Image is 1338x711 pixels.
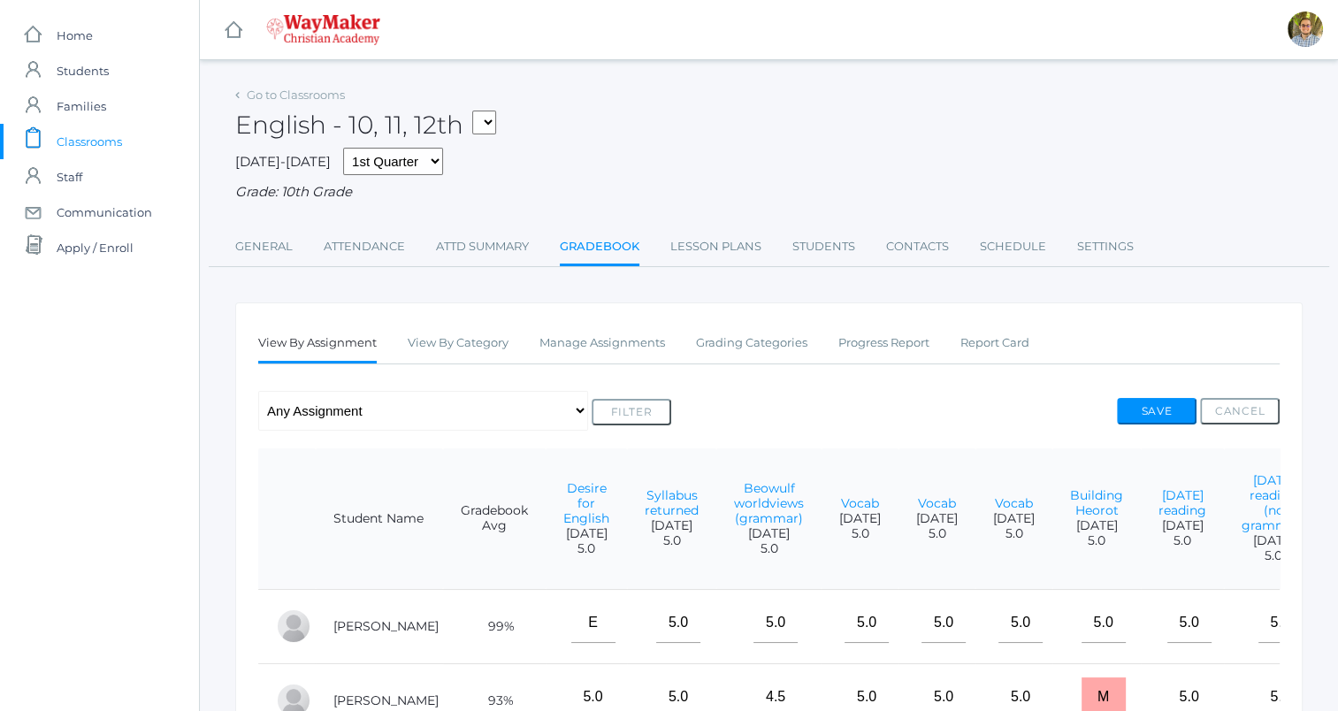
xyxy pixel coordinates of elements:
span: [DATE] [839,511,881,526]
span: [DATE] [734,526,804,541]
span: 5.0 [1242,548,1305,563]
a: Students [792,229,855,264]
a: Vocab [995,495,1033,511]
a: Gradebook [560,229,639,267]
a: View By Assignment [258,325,377,363]
span: Communication [57,195,152,230]
a: Schedule [980,229,1046,264]
td: 99% [443,589,546,663]
span: [DATE] [645,518,699,533]
th: Student Name [316,448,443,590]
a: Syllabus returned [645,487,699,518]
img: waymaker-logo-stack-white-1602f2b1af18da31a5905e9982d058868370996dac5278e84edea6dabf9a3315.png [266,14,380,45]
span: 5.0 [734,541,804,556]
button: Filter [592,399,671,425]
a: Attendance [324,229,405,264]
a: Lesson Plans [670,229,761,264]
span: [DATE] [1070,518,1123,533]
button: Cancel [1200,398,1280,424]
a: [DATE] reading (no grammar) [1242,472,1305,533]
span: [DATE] [1242,533,1305,548]
span: 5.0 [1158,533,1206,548]
a: Building Heorot [1070,487,1123,518]
h2: English - 10, 11, 12th [235,111,496,139]
a: Settings [1077,229,1134,264]
a: View By Category [408,325,508,361]
span: Classrooms [57,124,122,159]
a: Vocab [841,495,879,511]
div: Reese Carr [276,608,311,644]
a: Go to Classrooms [247,88,345,102]
span: [DATE] [563,526,609,541]
span: [DATE] [1158,518,1206,533]
a: Progress Report [838,325,929,361]
span: Families [57,88,106,124]
span: 5.0 [993,526,1035,541]
span: Staff [57,159,82,195]
a: Report Card [960,325,1029,361]
span: [DATE] [916,511,958,526]
a: [PERSON_NAME] [333,618,439,634]
span: Home [57,18,93,53]
div: Grade: 10th Grade [235,182,1303,203]
span: Students [57,53,109,88]
span: Apply / Enroll [57,230,134,265]
a: Desire for English [563,480,609,526]
span: 5.0 [645,533,699,548]
button: Save [1117,398,1197,424]
a: Contacts [886,229,949,264]
a: Grading Categories [696,325,807,361]
a: General [235,229,293,264]
span: [DATE]-[DATE] [235,153,331,170]
a: [DATE] reading [1158,487,1206,518]
a: Manage Assignments [539,325,665,361]
span: 5.0 [563,541,609,556]
span: [DATE] [993,511,1035,526]
span: 5.0 [839,526,881,541]
a: Beowulf worldviews (grammar) [734,480,804,526]
span: 5.0 [1070,533,1123,548]
th: Gradebook Avg [443,448,546,590]
a: Attd Summary [436,229,529,264]
a: [PERSON_NAME] [333,692,439,708]
span: 5.0 [916,526,958,541]
a: Vocab [918,495,956,511]
div: Kylen Braileanu [1288,11,1323,47]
